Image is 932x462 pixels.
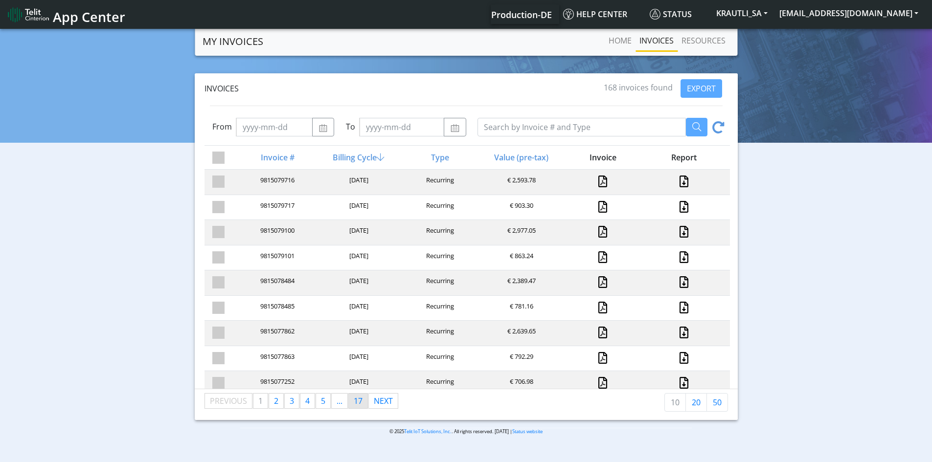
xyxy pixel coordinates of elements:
[8,7,49,22] img: logo-telit-cinterion-gw-new.png
[318,124,328,132] img: calendar.svg
[450,124,459,132] img: calendar.svg
[210,396,247,406] span: Previous
[236,226,317,239] div: 9815079100
[399,327,480,340] div: Recurring
[399,226,480,239] div: Recurring
[681,79,722,98] button: EXPORT
[236,251,317,264] div: 9815079101
[53,8,125,26] span: App Center
[317,251,398,264] div: [DATE]
[359,118,444,136] input: yyyy-mm-dd
[563,9,574,20] img: knowledge.svg
[559,4,646,24] a: Help center
[203,32,263,51] a: MY INVOICES
[399,176,480,189] div: Recurring
[317,377,398,390] div: [DATE]
[236,352,317,365] div: 9815077863
[212,121,232,132] label: From
[321,396,325,406] span: 5
[480,176,561,189] div: € 2,593.78
[604,82,673,93] span: 168 invoices found
[317,352,398,365] div: [DATE]
[480,377,561,390] div: € 706.98
[480,226,561,239] div: € 2,977.05
[710,4,773,22] button: KRAUTLI_SA
[605,31,636,50] a: Home
[399,276,480,289] div: Recurring
[236,152,317,163] div: Invoice #
[480,327,561,340] div: € 2,639.65
[650,9,692,20] span: Status
[274,396,278,406] span: 2
[290,396,294,406] span: 3
[685,393,707,412] a: 20
[706,393,728,412] a: 50
[236,302,317,315] div: 9815078485
[477,118,686,136] input: Search by Invoice # and Type
[8,4,124,25] a: App Center
[317,152,398,163] div: Billing Cycle
[773,4,924,22] button: [EMAIL_ADDRESS][DOMAIN_NAME]
[317,226,398,239] div: [DATE]
[258,396,263,406] span: 1
[491,9,552,21] span: Production-DE
[646,4,710,24] a: Status
[205,83,239,94] span: Invoices
[650,9,660,20] img: status.svg
[480,276,561,289] div: € 2,389.47
[636,31,678,50] a: INVOICES
[512,428,543,435] a: Status website
[480,302,561,315] div: € 781.16
[317,302,398,315] div: [DATE]
[399,251,480,264] div: Recurring
[399,201,480,214] div: Recurring
[399,352,480,365] div: Recurring
[236,176,317,189] div: 9815079716
[480,152,561,163] div: Value (pre-tax)
[317,327,398,340] div: [DATE]
[563,9,627,20] span: Help center
[205,393,399,409] ul: Pagination
[305,396,310,406] span: 4
[317,176,398,189] div: [DATE]
[236,377,317,390] div: 9815077252
[236,327,317,340] div: 9815077862
[236,201,317,214] div: 9815079717
[561,152,642,163] div: Invoice
[642,152,724,163] div: Report
[317,276,398,289] div: [DATE]
[317,201,398,214] div: [DATE]
[480,352,561,365] div: € 792.29
[480,201,561,214] div: € 903.30
[354,396,363,406] span: 17
[491,4,551,24] a: Your current platform instance
[399,152,480,163] div: Type
[404,428,452,435] a: Telit IoT Solutions, Inc.
[369,394,398,408] a: Next page
[337,396,342,406] span: ...
[678,31,729,50] a: RESOURCES
[480,251,561,264] div: € 863.24
[240,428,692,435] p: © 2025 . All rights reserved. [DATE] |
[236,118,313,136] input: yyyy-mm-dd
[399,302,480,315] div: Recurring
[236,276,317,289] div: 9815078484
[346,121,355,132] label: To
[399,377,480,390] div: Recurring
